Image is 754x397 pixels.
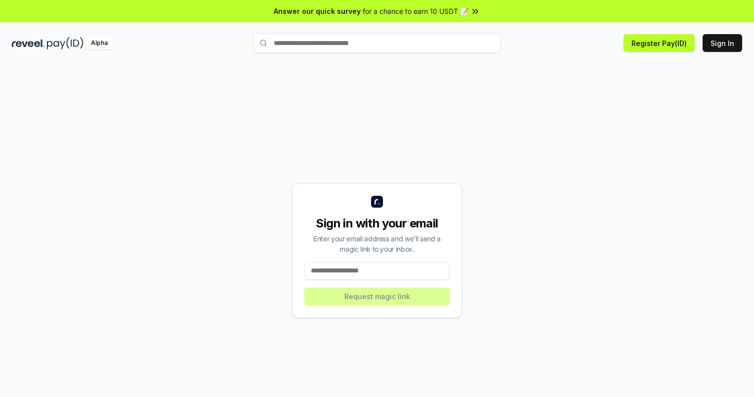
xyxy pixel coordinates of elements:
img: pay_id [47,37,84,49]
button: Sign In [703,34,742,52]
div: Alpha [85,37,113,49]
button: Register Pay(ID) [624,34,695,52]
div: Sign in with your email [304,216,450,231]
span: for a chance to earn 10 USDT 📝 [363,6,468,16]
div: Enter your email address and we’ll send a magic link to your inbox. [304,233,450,254]
img: reveel_dark [12,37,45,49]
img: logo_small [371,196,383,208]
span: Answer our quick survey [274,6,361,16]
